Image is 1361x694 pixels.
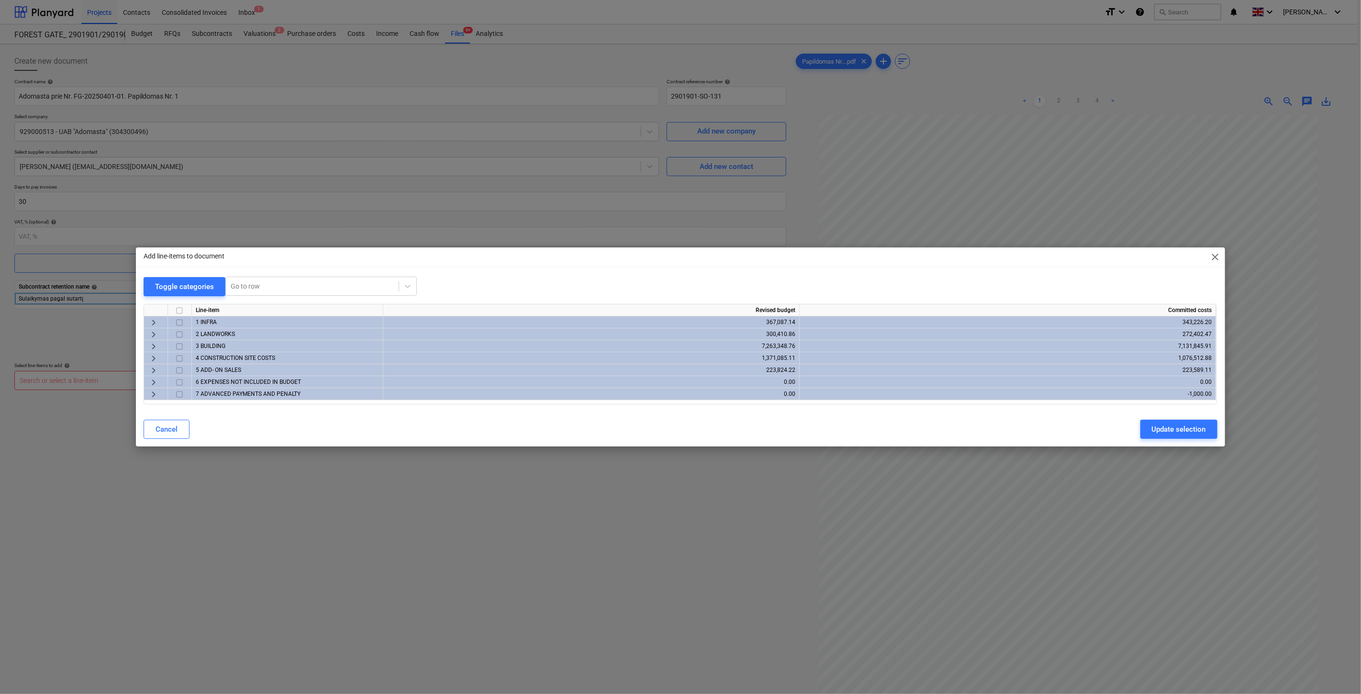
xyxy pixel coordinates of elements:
[387,316,795,328] div: 367,087.14
[387,376,795,388] div: 0.00
[387,352,795,364] div: 1,371,085.11
[1140,420,1217,439] button: Update selection
[803,328,1212,340] div: 272,402.47
[1313,648,1361,694] iframe: Chat Widget
[148,389,159,400] span: keyboard_arrow_right
[387,328,795,340] div: 300,410.86
[196,355,275,361] span: 4 CONSTRUCTION SITE COSTS
[387,364,795,376] div: 223,824.22
[803,316,1212,328] div: 343,226.20
[803,388,1212,400] div: -1,000.00
[803,364,1212,376] div: 223,589.11
[196,343,225,349] span: 3 BUILDING
[155,280,214,293] div: Toggle categories
[196,367,241,373] span: 5 ADD- ON SALES
[148,341,159,352] span: keyboard_arrow_right
[144,420,190,439] button: Cancel
[383,304,800,316] div: Revised budget
[148,317,159,328] span: keyboard_arrow_right
[148,365,159,376] span: keyboard_arrow_right
[148,353,159,364] span: keyboard_arrow_right
[800,304,1216,316] div: Committed costs
[803,352,1212,364] div: 1,076,512.88
[144,277,225,296] button: Toggle categories
[196,319,217,325] span: 1 INFRA
[196,391,301,397] span: 7 ADVANCED PAYMENTS AND PENALTY
[1210,251,1221,263] span: close
[387,340,795,352] div: 7,263,348.76
[803,340,1212,352] div: 7,131,845.91
[192,304,383,316] div: Line-item
[148,329,159,340] span: keyboard_arrow_right
[156,423,178,436] div: Cancel
[148,377,159,388] span: keyboard_arrow_right
[803,376,1212,388] div: 0.00
[144,251,224,261] p: Add line-items to document
[196,379,301,385] span: 6 EXPENSES NOT INCLUDED IN BUDGET
[196,331,235,337] span: 2 LANDWORKS
[387,388,795,400] div: 0.00
[1152,423,1206,436] div: Update selection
